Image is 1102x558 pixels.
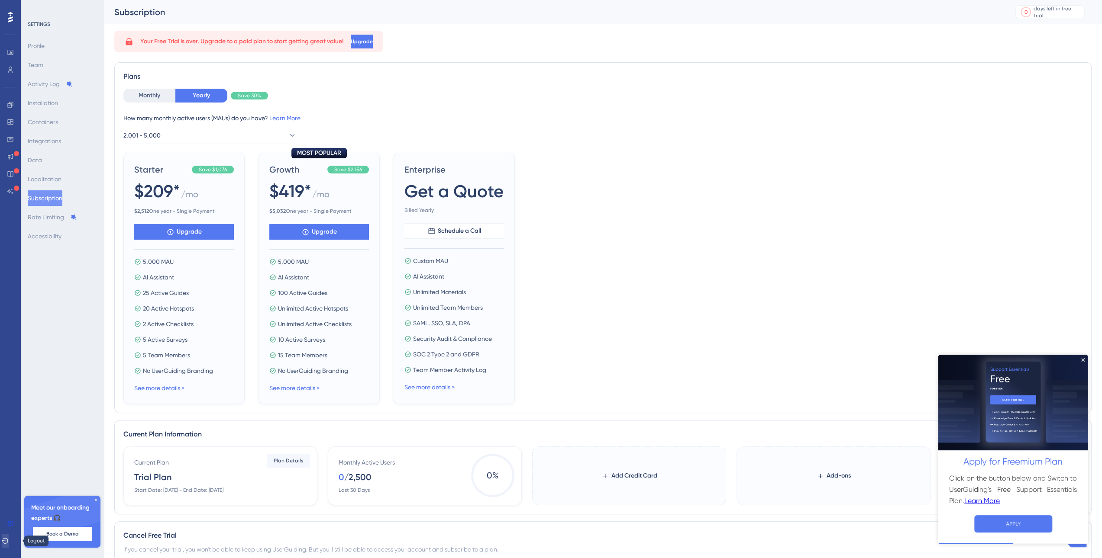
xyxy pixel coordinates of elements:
[123,429,1083,439] div: Current Plan Information
[28,21,98,28] div: SETTINGS
[339,471,344,483] div: 0
[278,319,352,329] span: Unlimited Active Checklists
[134,224,234,240] button: Upgrade
[312,188,330,204] span: / mo
[28,209,77,225] button: Rate Limiting
[143,303,194,314] span: 20 Active Hotspots
[28,228,61,244] button: Accessibility
[31,503,94,523] span: Meet our onboarding experts 🎧
[123,130,161,141] span: 2,001 - 5,000
[177,227,202,237] span: Upgrade
[36,160,114,178] button: APPLY
[404,179,504,203] span: Get a Quote
[199,166,227,173] span: Save $1,076
[278,350,327,360] span: 15 Team Members
[143,319,194,329] span: 2 Active Checklists
[123,127,297,144] button: 2,001 - 5,000
[278,366,348,376] span: No UserGuiding Branding
[28,95,58,111] button: Installation
[413,271,444,282] span: AI Assistant
[26,141,62,152] a: Learn More
[143,3,147,7] div: Close Preview
[267,454,310,468] button: Plan Details
[471,454,514,497] span: 0 %
[123,89,175,103] button: Monthly
[269,208,286,214] b: $ 5,032
[134,457,169,468] div: Current Plan
[134,487,223,494] div: Start Date: [DATE] - End Date: [DATE]
[28,190,62,206] button: Subscription
[413,349,479,359] span: SOC 2 Type 2 and GDPR
[601,468,657,484] button: Add Credit Card
[312,227,337,237] span: Upgrade
[274,457,304,464] span: Plan Details
[404,384,455,391] a: See more details >
[413,365,486,375] span: Team Member Activity Log
[278,257,309,267] span: 5,000 MAU
[7,100,143,115] h2: Apply for Freemium Plan
[404,207,504,214] span: Billed Yearly
[123,71,1083,82] div: Plans
[404,164,504,176] span: Enterprise
[140,36,344,47] span: Your Free Trial is over. Upgrade to a paid plan to start getting great value!
[1024,9,1028,16] div: 0
[278,272,309,282] span: AI Assistant
[175,89,227,103] button: Yearly
[238,92,261,99] span: Save 30%
[269,115,301,122] a: Learn More
[269,179,311,203] span: $419*
[291,148,347,158] div: MOST POPULAR
[134,208,149,214] b: $ 2,512
[143,350,190,360] span: 5 Team Members
[269,385,320,391] a: See more details >
[413,318,470,328] span: SAML, SSO, SLA, DPA
[33,527,92,541] button: Book a Demo
[269,208,369,215] span: One year - Single Payment
[143,334,187,345] span: 5 Active Surveys
[1034,5,1082,19] div: days left in free trial
[123,544,1083,555] div: If you cancel your trial, you won't be able to keep using UserGuiding. But you'll still be able t...
[413,287,466,297] span: Unlimited Materials
[438,226,481,236] span: Schedule a Call
[143,288,189,298] span: 25 Active Guides
[339,487,370,494] div: Last 30 Days
[46,530,78,537] span: Book a Demo
[134,471,171,483] div: Trial Plan
[278,334,325,345] span: 10 Active Surveys
[413,302,483,313] span: Unlimited Team Members
[28,114,58,130] button: Containers
[3,5,18,21] img: launcher-image-alternative-text
[134,164,188,176] span: Starter
[134,385,184,391] a: See more details >
[339,457,395,468] div: Monthly Active Users
[28,133,61,149] button: Integrations
[143,272,174,282] span: AI Assistant
[351,38,373,45] span: Upgrade
[123,113,1083,123] div: How many monthly active users (MAUs) do you have?
[11,118,139,152] h3: Click on the button below and Switch to UserGuiding's Free Support Essentials Plan.
[143,366,213,376] span: No UserGuiding Branding
[123,530,1083,541] div: Cancel Free Trial
[404,223,504,239] button: Schedule a Call
[278,303,348,314] span: Unlimited Active Hotspots
[143,257,174,267] span: 5,000 MAU
[611,471,657,481] span: Add Credit Card
[269,224,369,240] button: Upgrade
[827,471,851,481] span: Add-ons
[413,334,492,344] span: Security Audit & Compliance
[181,188,198,204] span: / mo
[134,179,180,203] span: $209*
[28,38,45,54] button: Profile
[28,57,43,73] button: Team
[28,171,61,187] button: Localization
[28,76,73,92] button: Activity Log
[134,208,234,215] span: One year - Single Payment
[413,256,448,266] span: Custom MAU
[817,468,851,484] button: Add-ons
[28,152,42,168] button: Data
[269,164,324,176] span: Growth
[278,288,327,298] span: 100 Active Guides
[114,6,994,18] div: Subscription
[351,35,373,48] button: Upgrade
[344,471,372,483] div: / 2,500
